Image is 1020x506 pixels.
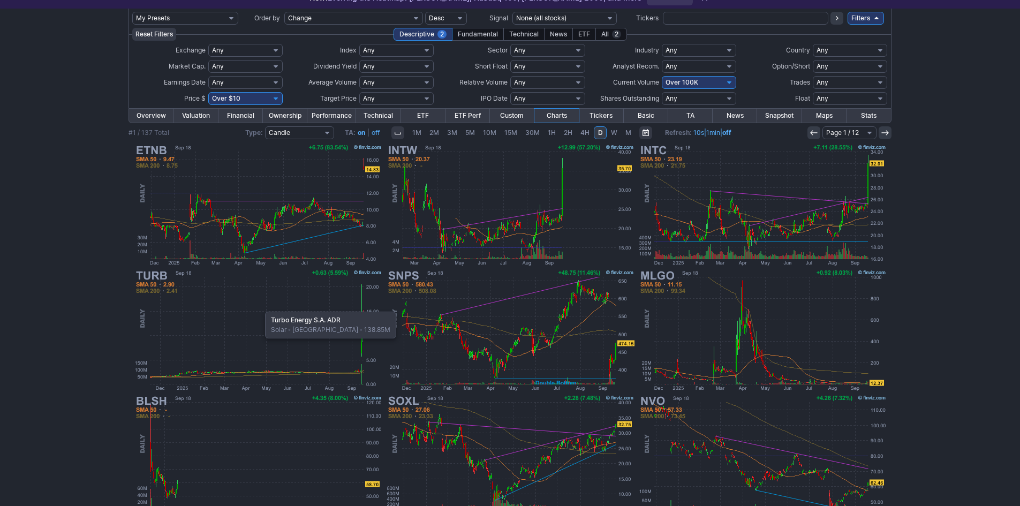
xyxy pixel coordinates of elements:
span: Price $ [184,94,206,102]
a: Charts [534,109,579,123]
a: Overview [129,109,173,123]
a: Snapshot [757,109,802,123]
span: W [611,129,617,137]
a: Performance [307,109,356,123]
span: IPO Date [481,94,508,102]
button: Reset Filters [132,28,176,41]
a: on [358,129,365,137]
a: D [594,126,607,139]
b: Turbo Energy S.A. ADR [271,316,341,324]
b: Type: [245,129,263,137]
b: TA: [345,129,356,137]
span: 4H [580,129,590,137]
a: Maps [802,109,847,123]
span: Sector [488,46,508,54]
a: ETF Perf [445,109,490,123]
span: Market Cap. [169,62,206,70]
div: All [595,28,627,41]
a: 1H [544,126,560,139]
span: M [625,129,631,137]
span: 2M [429,129,439,137]
span: Index [340,46,357,54]
a: W [607,126,621,139]
span: Signal [489,14,508,22]
span: 2H [564,129,572,137]
a: 1M [409,126,425,139]
span: Earnings Date [164,78,206,86]
span: 5M [465,129,475,137]
a: ETF [401,109,445,123]
div: Solar [GEOGRAPHIC_DATA] 138.85M [265,312,396,338]
span: Industry [635,46,659,54]
a: 30M [522,126,543,139]
span: 2 [437,30,447,39]
div: Technical [503,28,545,41]
span: Average Volume [308,78,357,86]
span: Tickers [636,14,659,22]
a: 2H [560,126,576,139]
span: Current Volume [613,78,659,86]
div: News [544,28,573,41]
a: off [372,129,380,137]
img: INTC - Intel Corp - Stock Price Chart [637,142,888,268]
img: MLGO - MicroAlgo Inc - Stock Price Chart [637,268,888,393]
span: 30M [525,129,540,137]
span: 1M [412,129,421,137]
span: Trades [790,78,810,86]
img: INTW - GraniteShares 2x Long INTC Daily ETF - Stock Price Chart [385,142,636,268]
span: Dividend Yield [313,62,357,70]
a: Ownership [263,109,307,123]
img: ETNB - 89bio Inc - Stock Price Chart [133,142,383,268]
span: Float [795,94,810,102]
span: 15M [504,129,517,137]
span: Order by [254,14,280,22]
a: 10M [479,126,500,139]
a: 10s [693,129,704,137]
a: Filters [848,12,884,25]
button: Interval [391,126,404,139]
span: Analyst Recom. [613,62,659,70]
a: 1min [706,129,720,137]
a: Tickers [579,109,623,123]
span: • [358,326,364,334]
a: Valuation [173,109,218,123]
a: TA [668,109,713,123]
div: Descriptive [394,28,452,41]
span: | [367,129,369,137]
span: 10M [483,129,496,137]
span: Option/Short [772,62,810,70]
a: Basic [624,109,668,123]
a: Custom [490,109,534,123]
span: 2 [612,30,621,39]
span: Target Price [320,94,357,102]
a: News [713,109,757,123]
span: 1H [548,129,556,137]
a: Financial [218,109,263,123]
div: ETF [572,28,596,41]
span: Short Float [475,62,508,70]
div: Fundamental [452,28,504,41]
span: D [598,129,603,137]
span: 3M [447,129,457,137]
a: 4H [577,126,593,139]
img: TURB - Turbo Energy S.A. ADR - Stock Price Chart [133,268,383,393]
span: Country [786,46,810,54]
img: SNPS - Synopsys, Inc - Stock Price Chart [385,268,636,393]
a: 15M [501,126,521,139]
a: 2M [426,126,443,139]
span: | | [665,127,731,138]
a: M [622,126,635,139]
b: Refresh: [665,129,692,137]
span: Shares Outstanding [600,94,659,102]
div: #1 / 137 Total [129,127,169,138]
a: Stats [847,109,891,123]
span: Relative Volume [459,78,508,86]
a: 5M [462,126,479,139]
button: Range [639,126,652,139]
span: • [286,326,292,334]
a: off [722,129,731,137]
span: Exchange [176,46,206,54]
a: Technical [356,109,401,123]
a: 3M [443,126,461,139]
